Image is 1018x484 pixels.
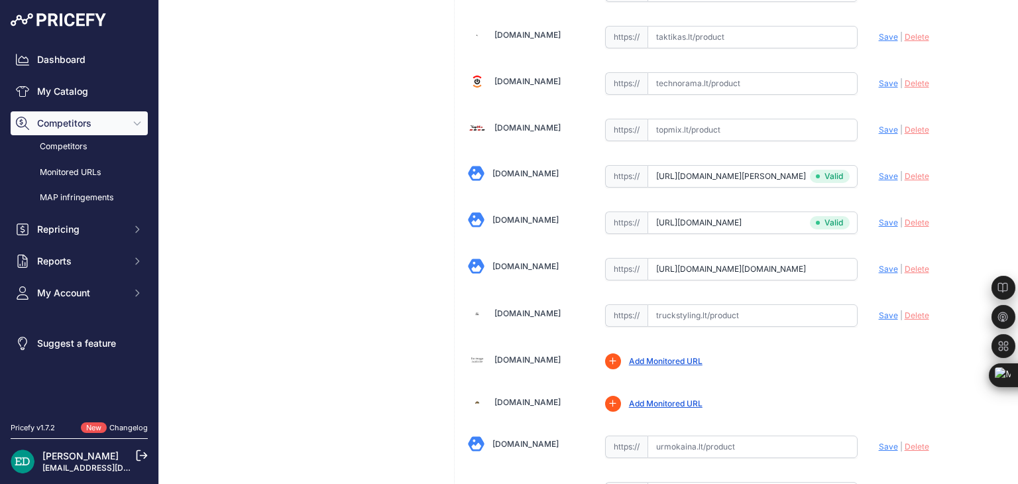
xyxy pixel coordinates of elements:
a: [DOMAIN_NAME] [494,76,561,86]
input: trajektorija.lt/product [648,258,858,280]
span: | [900,264,903,274]
span: | [900,171,903,181]
a: [DOMAIN_NAME] [494,397,561,407]
a: Monitored URLs [11,161,148,184]
a: Competitors [11,135,148,158]
span: Save [879,171,898,181]
a: [DOMAIN_NAME] [494,123,561,133]
span: My Account [37,286,124,300]
span: https:// [605,436,648,458]
input: toppc.lt/product [648,212,858,234]
span: New [81,422,107,434]
a: Changelog [109,423,148,432]
button: Competitors [11,111,148,135]
span: Delete [905,264,929,274]
span: | [900,125,903,135]
nav: Sidebar [11,48,148,406]
input: topocentras.lt/product [648,165,858,188]
input: topmix.lt/product [648,119,858,141]
span: Save [879,125,898,135]
a: [DOMAIN_NAME] [494,30,561,40]
span: https:// [605,72,648,95]
input: urmokaina.lt/product [648,436,858,458]
span: Delete [905,217,929,227]
img: Pricefy Logo [11,13,106,27]
a: Suggest a feature [11,332,148,355]
span: Delete [905,310,929,320]
span: Save [879,32,898,42]
span: | [900,442,903,452]
span: Save [879,310,898,320]
span: https:// [605,304,648,327]
span: Delete [905,78,929,88]
a: Dashboard [11,48,148,72]
span: Delete [905,442,929,452]
span: Delete [905,32,929,42]
span: Save [879,217,898,227]
a: [EMAIL_ADDRESS][DOMAIN_NAME] [42,463,181,473]
a: MAP infringements [11,186,148,210]
span: https:// [605,26,648,48]
a: [DOMAIN_NAME] [492,261,559,271]
a: My Catalog [11,80,148,103]
span: Reports [37,255,124,268]
a: [PERSON_NAME] [42,450,119,461]
span: | [900,78,903,88]
button: Repricing [11,217,148,241]
span: https:// [605,258,648,280]
a: [DOMAIN_NAME] [492,215,559,225]
button: My Account [11,281,148,305]
div: Pricefy v1.7.2 [11,422,55,434]
span: | [900,310,903,320]
span: Save [879,78,898,88]
span: | [900,32,903,42]
span: https:// [605,165,648,188]
span: | [900,217,903,227]
a: [DOMAIN_NAME] [494,355,561,365]
input: technorama.lt/product [648,72,858,95]
span: Delete [905,125,929,135]
span: Save [879,264,898,274]
a: Add Monitored URL [629,356,703,366]
span: Delete [905,171,929,181]
span: https:// [605,212,648,234]
a: Add Monitored URL [629,398,703,408]
span: https:// [605,119,648,141]
span: Repricing [37,223,124,236]
input: taktikas.lt/product [648,26,858,48]
input: truckstyling.lt/product [648,304,858,327]
a: [DOMAIN_NAME] [492,439,559,449]
a: [DOMAIN_NAME] [494,308,561,318]
span: Competitors [37,117,124,130]
a: [DOMAIN_NAME] [492,168,559,178]
button: Reports [11,249,148,273]
span: Save [879,442,898,452]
